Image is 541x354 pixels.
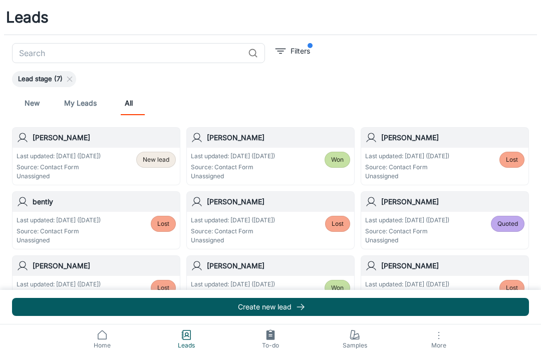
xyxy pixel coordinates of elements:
[291,46,310,57] p: Filters
[186,127,355,185] a: [PERSON_NAME]Last updated: [DATE] ([DATE])Source: Contact FormUnassignedWon
[33,196,176,207] h6: bently
[191,280,275,289] p: Last updated: [DATE] ([DATE])
[319,341,391,350] span: Samples
[365,236,449,245] p: Unassigned
[381,196,524,207] h6: [PERSON_NAME]
[12,43,244,63] input: Search
[143,155,169,164] span: New lead
[17,172,101,181] p: Unassigned
[365,172,449,181] p: Unassigned
[191,152,275,161] p: Last updated: [DATE] ([DATE])
[361,127,529,185] a: [PERSON_NAME]Last updated: [DATE] ([DATE])Source: Contact FormUnassignedLost
[381,260,524,271] h6: [PERSON_NAME]
[191,163,275,172] p: Source: Contact Form
[117,91,141,115] a: All
[144,324,228,354] a: Leads
[6,6,49,29] h1: Leads
[17,280,101,289] p: Last updated: [DATE] ([DATE])
[33,132,176,143] h6: [PERSON_NAME]
[191,172,275,181] p: Unassigned
[12,298,529,316] button: Create new lead
[273,43,313,59] button: filter
[12,71,76,87] div: Lead stage (7)
[157,283,169,292] span: Lost
[20,91,44,115] a: New
[365,216,449,225] p: Last updated: [DATE] ([DATE])
[365,227,449,236] p: Source: Contact Form
[191,216,275,225] p: Last updated: [DATE] ([DATE])
[365,163,449,172] p: Source: Contact Form
[17,227,101,236] p: Source: Contact Form
[17,163,101,172] p: Source: Contact Form
[331,283,344,292] span: Won
[381,132,524,143] h6: [PERSON_NAME]
[361,255,529,313] a: [PERSON_NAME]Last updated: [DATE] ([DATE])Source: Contact FormUnassignedLost
[397,324,481,354] button: More
[157,219,169,228] span: Lost
[313,324,397,354] a: Samples
[17,236,101,245] p: Unassigned
[365,152,449,161] p: Last updated: [DATE] ([DATE])
[331,155,344,164] span: Won
[361,191,529,249] a: [PERSON_NAME]Last updated: [DATE] ([DATE])Source: Contact FormUnassignedQuoted
[150,341,222,350] span: Leads
[12,74,69,84] span: Lead stage (7)
[66,341,138,350] span: Home
[497,219,518,228] span: Quoted
[207,132,350,143] h6: [PERSON_NAME]
[12,255,180,313] a: [PERSON_NAME]Last updated: [DATE] ([DATE])Source: Contact FormUnassignedLost
[186,255,355,313] a: [PERSON_NAME]Last updated: [DATE] ([DATE])Source: Contact FormUnassignedWon
[234,341,307,350] span: To-do
[506,155,518,164] span: Lost
[17,152,101,161] p: Last updated: [DATE] ([DATE])
[64,91,97,115] a: My Leads
[60,324,144,354] a: Home
[191,227,275,236] p: Source: Contact Form
[365,280,449,289] p: Last updated: [DATE] ([DATE])
[332,219,344,228] span: Lost
[33,260,176,271] h6: [PERSON_NAME]
[191,236,275,245] p: Unassigned
[186,191,355,249] a: [PERSON_NAME]Last updated: [DATE] ([DATE])Source: Contact FormUnassignedLost
[12,127,180,185] a: [PERSON_NAME]Last updated: [DATE] ([DATE])Source: Contact FormUnassignedNew lead
[207,196,350,207] h6: [PERSON_NAME]
[17,216,101,225] p: Last updated: [DATE] ([DATE])
[403,341,475,349] span: More
[207,260,350,271] h6: [PERSON_NAME]
[506,283,518,292] span: Lost
[228,324,313,354] a: To-do
[12,191,180,249] a: bentlyLast updated: [DATE] ([DATE])Source: Contact FormUnassignedLost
